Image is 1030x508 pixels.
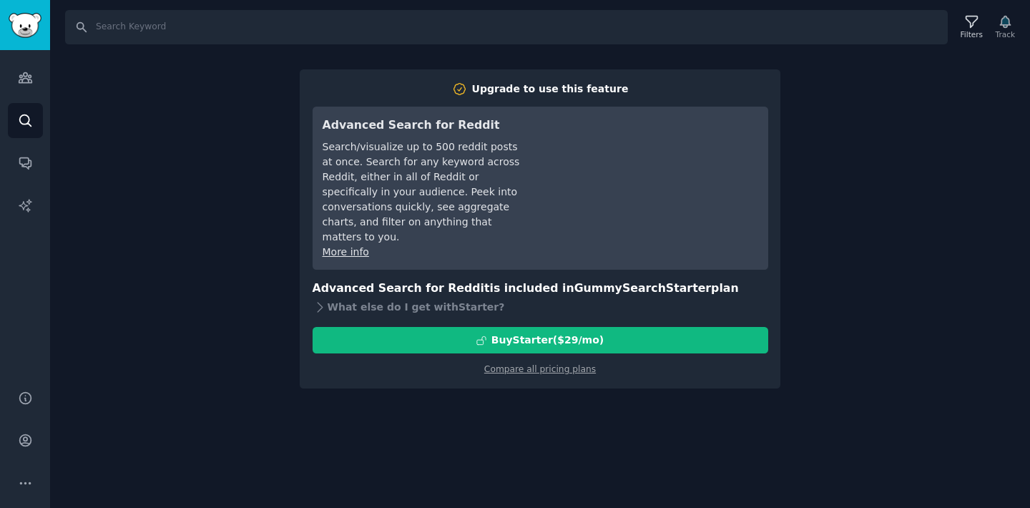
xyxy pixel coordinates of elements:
[574,281,711,295] span: GummySearch Starter
[323,117,524,135] h3: Advanced Search for Reddit
[313,327,768,353] button: BuyStarter($29/mo)
[65,10,948,44] input: Search Keyword
[323,140,524,245] div: Search/visualize up to 500 reddit posts at once. Search for any keyword across Reddit, either in ...
[544,117,758,224] iframe: YouTube video player
[9,13,41,38] img: GummySearch logo
[472,82,629,97] div: Upgrade to use this feature
[484,364,596,374] a: Compare all pricing plans
[323,246,369,258] a: More info
[313,297,768,317] div: What else do I get with Starter ?
[961,29,983,39] div: Filters
[491,333,604,348] div: Buy Starter ($ 29 /mo )
[313,280,768,298] h3: Advanced Search for Reddit is included in plan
